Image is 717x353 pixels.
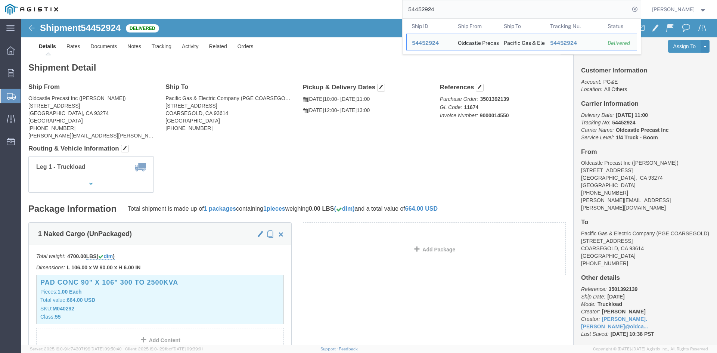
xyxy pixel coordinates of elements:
span: 54452924 [412,40,439,46]
span: Client: 2025.19.0-129fbcf [125,347,203,351]
span: [DATE] 09:39:01 [173,347,203,351]
iframe: FS Legacy Container [21,19,717,345]
th: Status [602,19,637,34]
div: 54452924 [550,39,597,47]
input: Search for shipment number, reference number [403,0,630,18]
th: Ship To [499,19,545,34]
button: [PERSON_NAME] [652,5,707,14]
th: Ship From [452,19,499,34]
div: Delivered [608,39,631,47]
div: Pacific Gas & Electric Company [504,34,540,50]
span: [DATE] 09:50:40 [90,347,122,351]
th: Ship ID [406,19,453,34]
a: Feedback [339,347,358,351]
div: Oldcastle Precast Inc [457,34,493,50]
span: 54452924 [550,40,577,46]
th: Tracking Nu. [544,19,602,34]
a: Support [320,347,339,351]
span: Greg Gonzales [652,5,695,13]
div: 54452924 [412,39,447,47]
img: logo [5,4,58,15]
span: Copyright © [DATE]-[DATE] Agistix Inc., All Rights Reserved [593,346,708,352]
table: Search Results [406,19,641,54]
span: Server: 2025.19.0-91c74307f99 [30,347,122,351]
